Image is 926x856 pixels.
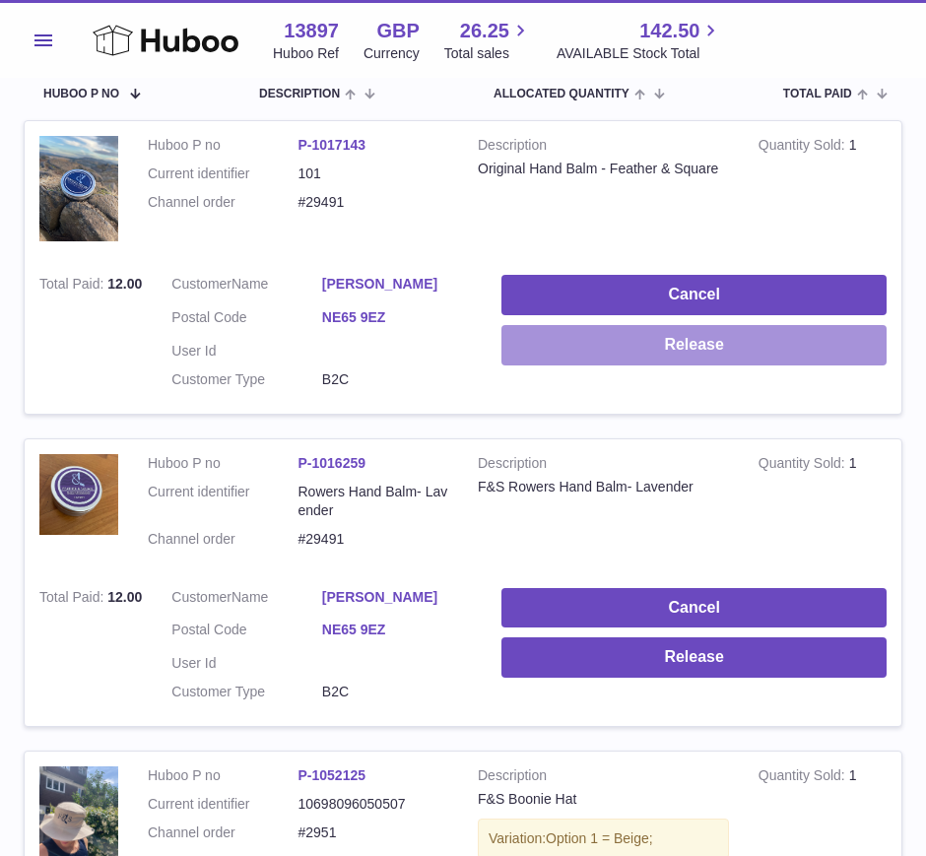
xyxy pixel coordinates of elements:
div: F&S Boonie Hat [478,790,729,809]
dd: #2951 [298,823,449,842]
button: Cancel [501,275,887,315]
dd: #29491 [298,530,449,549]
a: [PERSON_NAME] [322,275,473,294]
div: F&S Rowers Hand Balm- Lavender [478,478,729,496]
dt: Customer Type [171,370,322,389]
a: 142.50 AVAILABLE Stock Total [557,18,723,63]
strong: GBP [376,18,419,44]
a: P-1017143 [298,137,366,153]
img: il_fullxfull.5886853711_7eth.jpg [39,454,118,535]
span: Customer [171,276,231,292]
button: Release [501,325,887,365]
div: Huboo Ref [273,44,339,63]
dt: User Id [171,342,322,361]
strong: Description [478,454,729,478]
strong: Total Paid [39,276,107,296]
dt: Current identifier [148,795,298,814]
td: 1 [744,439,901,573]
span: AVAILABLE Stock Total [557,44,723,63]
dd: B2C [322,683,473,701]
img: il_fullxfull.5545322717_sv0z.jpg [39,136,118,241]
strong: Description [478,766,729,790]
strong: Quantity Sold [759,767,849,788]
strong: Quantity Sold [759,455,849,476]
span: 12.00 [107,589,142,605]
dt: Huboo P no [148,136,298,155]
dt: Customer Type [171,683,322,701]
a: NE65 9EZ [322,308,473,327]
dt: Name [171,275,322,298]
strong: Description [478,136,729,160]
dd: Rowers Hand Balm- Lavender [298,483,449,520]
span: Customer [171,589,231,605]
span: Huboo P no [43,88,119,100]
span: Total paid [783,88,852,100]
span: ALLOCATED Quantity [494,88,629,100]
strong: Quantity Sold [759,137,849,158]
button: Cancel [501,588,887,628]
dt: Postal Code [171,308,322,332]
a: P-1016259 [298,455,366,471]
dt: Huboo P no [148,454,298,473]
dt: Channel order [148,530,298,549]
span: Total sales [444,44,532,63]
a: P-1052125 [298,767,366,783]
strong: 13897 [284,18,339,44]
dt: Current identifier [148,483,298,520]
dt: Channel order [148,823,298,842]
dd: 101 [298,165,449,183]
span: 12.00 [107,276,142,292]
a: [PERSON_NAME] [322,588,473,607]
div: Currency [364,44,420,63]
a: 26.25 Total sales [444,18,532,63]
dt: Channel order [148,193,298,212]
span: 142.50 [639,18,699,44]
dt: Current identifier [148,165,298,183]
span: Description [259,88,340,100]
strong: Total Paid [39,589,107,610]
span: Option 1 = Beige; [546,830,653,846]
dt: User Id [171,654,322,673]
span: 26.25 [460,18,509,44]
button: Release [501,637,887,678]
td: 1 [744,121,901,261]
dt: Huboo P no [148,766,298,785]
dd: #29491 [298,193,449,212]
dt: Name [171,588,322,612]
dt: Postal Code [171,621,322,644]
a: NE65 9EZ [322,621,473,639]
dd: B2C [322,370,473,389]
div: Original Hand Balm - Feather & Square [478,160,729,178]
dd: 10698096050507 [298,795,449,814]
